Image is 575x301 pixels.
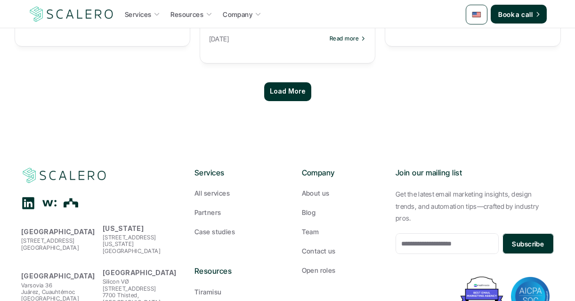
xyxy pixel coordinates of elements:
[194,167,274,179] p: Services
[502,233,554,254] button: Subscribe
[103,269,177,277] strong: [GEOGRAPHIC_DATA]
[491,5,547,24] a: Book a call
[396,188,554,224] p: Get the latest email marketing insights, design trends, and automation tips—crafted by industry p...
[302,265,336,275] p: Open roles
[103,234,179,254] p: [STREET_ADDRESS] [US_STATE][GEOGRAPHIC_DATA]
[302,188,330,198] p: About us
[28,6,115,23] a: Scalero company logotype
[302,246,336,256] p: Contact us
[21,167,108,184] a: Scalero company logotype
[194,188,230,198] p: All services
[302,227,319,237] p: Team
[302,167,381,179] p: Company
[270,87,306,95] p: Load More
[194,188,274,198] a: All services
[21,272,95,280] strong: [GEOGRAPHIC_DATA]
[194,227,274,237] a: Case studies
[223,9,252,19] p: Company
[28,5,115,23] img: Scalero company logotype
[21,166,108,184] img: Scalero company logotype
[512,239,544,249] p: Subscribe
[302,246,381,256] a: Contact us
[170,9,203,19] p: Resources
[330,35,359,42] p: Read more
[302,227,381,237] a: Team
[194,227,235,237] p: Case studies
[498,9,533,19] p: Book a call
[194,265,274,277] p: Resources
[302,188,381,198] a: About us
[194,287,274,297] a: Tiramisu
[21,228,95,236] strong: [GEOGRAPHIC_DATA]
[194,207,274,217] a: Partners
[21,238,98,251] p: [STREET_ADDRESS] [GEOGRAPHIC_DATA]
[396,167,554,179] p: Join our mailing list
[103,224,144,232] strong: [US_STATE]
[125,9,151,19] p: Services
[194,287,221,297] p: Tiramisu
[194,207,221,217] p: Partners
[302,207,381,217] a: Blog
[330,35,366,42] a: Read more
[302,207,316,217] p: Blog
[209,33,325,45] p: [DATE]
[302,265,381,275] a: Open roles
[472,10,481,19] img: 🇺🇸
